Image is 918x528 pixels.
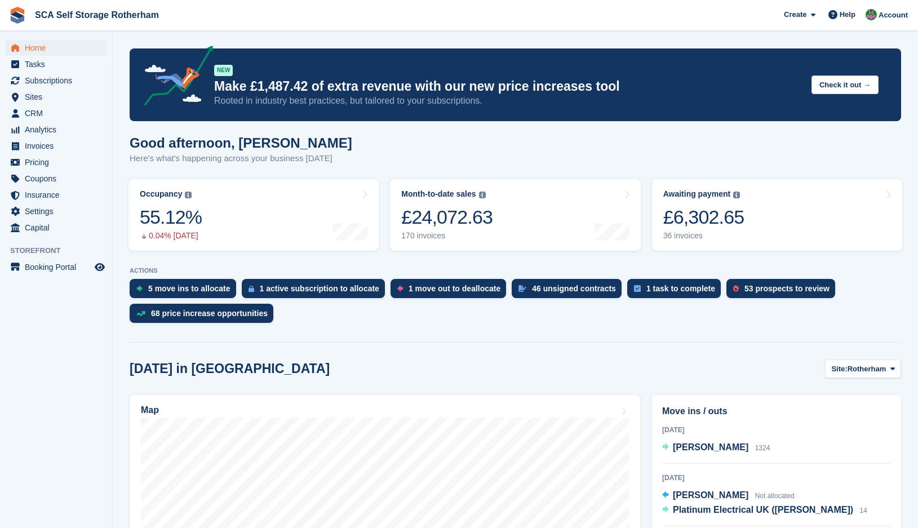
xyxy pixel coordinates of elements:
[6,89,107,105] a: menu
[25,89,92,105] span: Sites
[185,192,192,198] img: icon-info-grey-7440780725fd019a000dd9b08b2336e03edf1995a4989e88bcd33f0948082b44.svg
[646,284,715,293] div: 1 task to complete
[140,189,182,199] div: Occupancy
[25,203,92,219] span: Settings
[409,284,500,293] div: 1 move out to deallocate
[6,220,107,236] a: menu
[9,7,26,24] img: stora-icon-8386f47178a22dfd0bd8f6a31ec36ba5ce8667c1dd55bd0f319d3a0aa187defe.svg
[25,259,92,275] span: Booking Portal
[831,363,847,375] span: Site:
[733,285,739,292] img: prospect-51fa495bee0391a8d652442698ab0144808aea92771e9ea1ae160a38d050c398.svg
[401,231,493,241] div: 170 invoices
[130,304,279,329] a: 68 price increase opportunities
[6,40,107,56] a: menu
[214,95,802,107] p: Rooted in industry best practices, but tailored to your subscriptions.
[128,179,379,251] a: Occupancy 55.12% 0.04% [DATE]
[6,259,107,275] a: menu
[532,284,616,293] div: 46 unsigned contracts
[401,206,493,229] div: £24,072.63
[397,285,403,292] img: move_outs_to_deallocate_icon-f764333ba52eb49d3ac5e1228854f67142a1ed5810a6f6cc68b1a99e826820c5.svg
[401,189,476,199] div: Month-to-date sales
[260,284,379,293] div: 1 active subscription to allocate
[662,405,890,418] h2: Move ins / outs
[30,6,163,24] a: SCA Self Storage Rotherham
[662,503,867,518] a: Platinum Electrical UK ([PERSON_NAME]) 14
[148,284,230,293] div: 5 move ins to allocate
[663,206,744,229] div: £6,302.65
[6,171,107,187] a: menu
[825,360,901,378] button: Site: Rotherham
[141,405,159,415] h2: Map
[130,135,352,150] h1: Good afternoon, [PERSON_NAME]
[662,441,770,455] a: [PERSON_NAME] 1324
[663,189,731,199] div: Awaiting payment
[130,361,330,376] h2: [DATE] in [GEOGRAPHIC_DATA]
[6,154,107,170] a: menu
[135,46,214,110] img: price-adjustments-announcement-icon-8257ccfd72463d97f412b2fc003d46551f7dbcb40ab6d574587a9cd5c0d94...
[663,231,744,241] div: 36 invoices
[249,285,254,292] img: active_subscription_to_allocate_icon-d502201f5373d7db506a760aba3b589e785aa758c864c3986d89f69b8ff3...
[25,40,92,56] span: Home
[6,56,107,72] a: menu
[25,105,92,121] span: CRM
[673,505,853,514] span: Platinum Electrical UK ([PERSON_NAME])
[879,10,908,21] span: Account
[214,78,802,95] p: Make £1,487.42 of extra revenue with our new price increases tool
[25,73,92,88] span: Subscriptions
[25,122,92,137] span: Analytics
[755,444,770,452] span: 1324
[733,192,740,198] img: icon-info-grey-7440780725fd019a000dd9b08b2336e03edf1995a4989e88bcd33f0948082b44.svg
[25,138,92,154] span: Invoices
[518,285,526,292] img: contract_signature_icon-13c848040528278c33f63329250d36e43548de30e8caae1d1a13099fd9432cc5.svg
[840,9,855,20] span: Help
[652,179,902,251] a: Awaiting payment £6,302.65 36 invoices
[512,279,627,304] a: 46 unsigned contracts
[25,154,92,170] span: Pricing
[10,245,112,256] span: Storefront
[391,279,512,304] a: 1 move out to deallocate
[755,492,795,500] span: Not allocated
[726,279,841,304] a: 53 prospects to review
[25,220,92,236] span: Capital
[214,65,233,76] div: NEW
[6,138,107,154] a: menu
[130,279,242,304] a: 5 move ins to allocate
[6,105,107,121] a: menu
[627,279,726,304] a: 1 task to complete
[6,122,107,137] a: menu
[479,192,486,198] img: icon-info-grey-7440780725fd019a000dd9b08b2336e03edf1995a4989e88bcd33f0948082b44.svg
[136,285,143,292] img: move_ins_to_allocate_icon-fdf77a2bb77ea45bf5b3d319d69a93e2d87916cf1d5bf7949dd705db3b84f3ca.svg
[25,171,92,187] span: Coupons
[6,203,107,219] a: menu
[242,279,391,304] a: 1 active subscription to allocate
[662,473,890,483] div: [DATE]
[136,311,145,316] img: price_increase_opportunities-93ffe204e8149a01c8c9dc8f82e8f89637d9d84a8eef4429ea346261dce0b2c0.svg
[130,267,901,274] p: ACTIONS
[860,507,867,514] span: 14
[634,285,641,292] img: task-75834270c22a3079a89374b754ae025e5fb1db73e45f91037f5363f120a921f8.svg
[784,9,806,20] span: Create
[93,260,107,274] a: Preview store
[151,309,268,318] div: 68 price increase opportunities
[673,442,748,452] span: [PERSON_NAME]
[662,425,890,435] div: [DATE]
[25,187,92,203] span: Insurance
[140,206,202,229] div: 55.12%
[673,490,748,500] span: [PERSON_NAME]
[662,489,795,503] a: [PERSON_NAME] Not allocated
[866,9,877,20] img: Sarah Race
[25,56,92,72] span: Tasks
[130,152,352,165] p: Here's what's happening across your business [DATE]
[390,179,640,251] a: Month-to-date sales £24,072.63 170 invoices
[140,231,202,241] div: 0.04% [DATE]
[6,73,107,88] a: menu
[848,363,886,375] span: Rotherham
[6,187,107,203] a: menu
[744,284,830,293] div: 53 prospects to review
[811,76,879,94] button: Check it out →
